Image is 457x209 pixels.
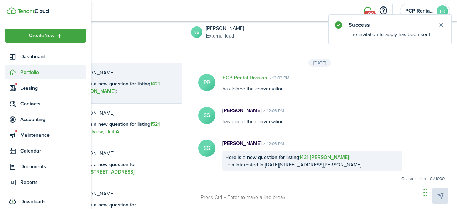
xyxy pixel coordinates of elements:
span: Create New [29,33,55,38]
b: Here is a new question for listing : [76,161,136,183]
button: Close notify [436,20,446,30]
div: I am interested in [DATE][STREET_ADDRESS][PERSON_NAME]. [76,80,166,110]
avatar-text: SS [198,140,215,157]
p: [PERSON_NAME] [222,107,262,114]
div: has joined the conversation [215,107,410,125]
b: Here is a new question for listing : [76,120,160,135]
b: Here is a new question for listing : [225,154,350,161]
span: Maintenance [20,131,86,139]
span: Leasing [20,84,86,92]
button: Open resource center [377,5,389,17]
avatar-text: SS [198,107,215,124]
div: [DATE] [308,59,331,67]
span: Downloads [20,198,46,205]
input: search [46,21,182,43]
p: [PERSON_NAME] [222,140,262,147]
notify-body: The invitation to apply has been sent [329,31,451,44]
img: TenantCloud [7,7,16,14]
a: [PERSON_NAME] [206,25,244,32]
p: Stephen Sato [76,69,166,76]
notify-title: Success [348,21,431,29]
div: has joined the conversation [215,74,410,93]
a: Reports [5,175,86,189]
p: PCP Rental Division [222,74,267,81]
time: 12:03 PM [267,75,290,81]
a: SS [191,26,202,38]
div: Hello [76,120,166,143]
span: Calendar [20,147,86,155]
a: 1421 [PERSON_NAME] [299,154,349,161]
p: Diana Scalante Escobar [76,109,166,117]
avatar-text: PR [198,74,215,91]
p: Tammy hanner [76,190,166,198]
span: Reports [20,179,86,186]
span: Accounting [20,116,86,123]
div: Drag [423,182,428,203]
a: External lead [206,32,244,40]
span: Documents [20,163,86,170]
span: Dashboard [20,53,86,60]
time: 12:03 PM [262,140,284,147]
div: I am interested in [DATE][STREET_ADDRESS][PERSON_NAME]. [222,151,402,171]
span: Contacts [20,100,86,108]
p: Arissa Clayton [76,150,166,157]
avatar-text: PR [437,5,448,17]
div: Do you accept section 8 [76,161,166,191]
b: Here is a new question for listing : [76,80,160,95]
img: TenantCloud [17,9,49,13]
small: Character limit: 0 / 1000 [400,175,446,182]
iframe: Chat Widget [421,175,457,209]
span: PCP Rental Division [405,9,434,14]
time: 12:03 PM [262,108,284,114]
span: Portfolio [20,69,86,76]
button: Open menu [5,29,86,43]
a: Dashboard [5,50,86,64]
